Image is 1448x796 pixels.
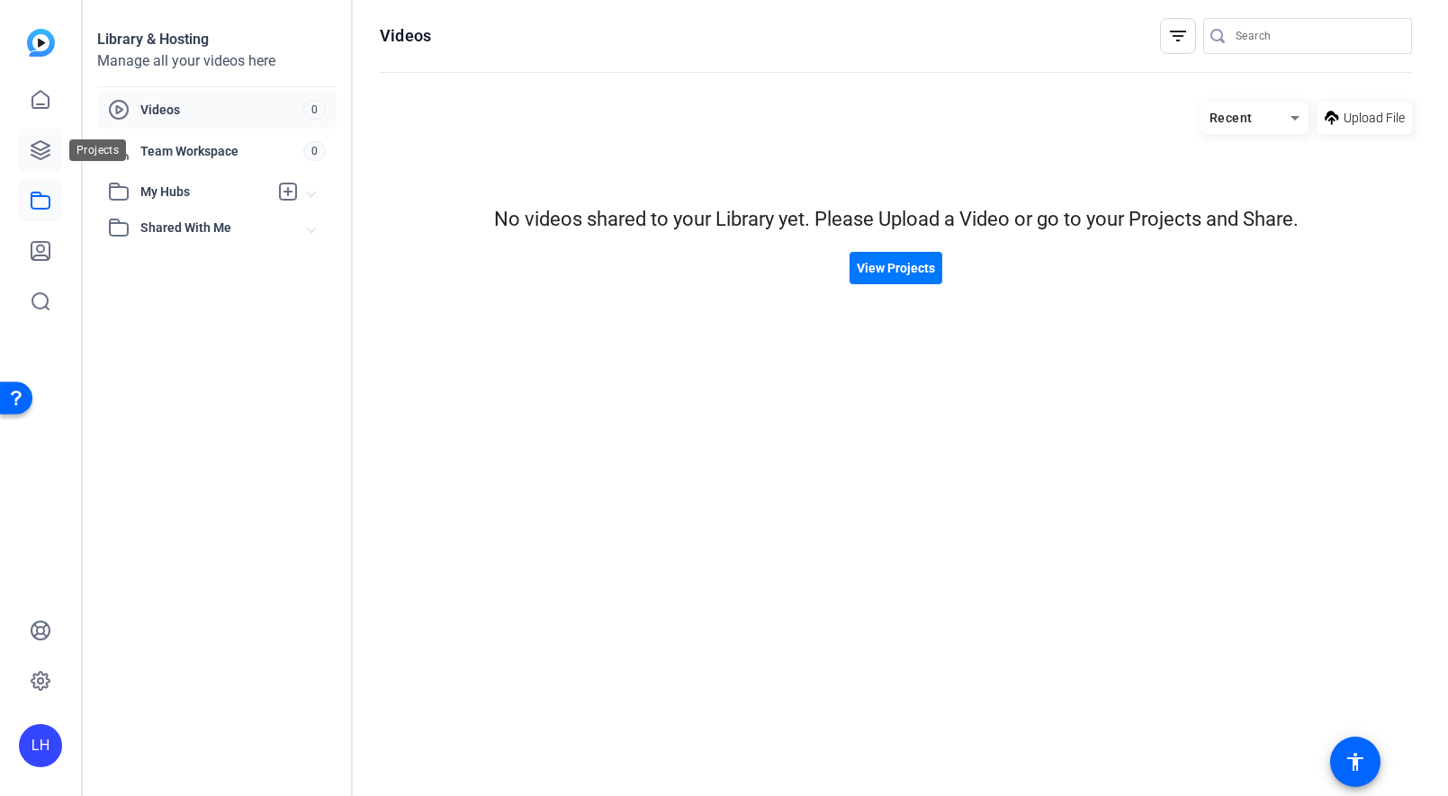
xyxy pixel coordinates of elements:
[97,50,337,72] div: Manage all your videos here
[1167,25,1189,47] mat-icon: filter_list
[303,100,326,120] span: 0
[97,29,337,50] div: Library & Hosting
[97,174,337,210] mat-expansion-panel-header: My Hubs
[380,204,1412,234] div: No videos shared to your Library yet. Please Upload a Video or go to your Projects and Share.
[97,210,337,246] mat-expansion-panel-header: Shared With Me
[850,252,942,284] button: View Projects
[1345,751,1366,773] mat-icon: accessibility
[1318,102,1412,134] button: Upload File
[140,219,308,237] span: Shared With Me
[19,724,62,767] div: LH
[140,183,268,201] span: My Hubs
[27,29,55,57] img: blue-gradient.svg
[303,141,326,161] span: 0
[1236,25,1398,47] input: Search
[140,142,303,160] span: Team Workspace
[857,259,935,278] span: View Projects
[380,25,431,47] h1: Videos
[140,101,303,119] span: Videos
[69,139,126,161] div: Projects
[1210,111,1253,125] span: Recent
[1344,109,1405,128] span: Upload File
